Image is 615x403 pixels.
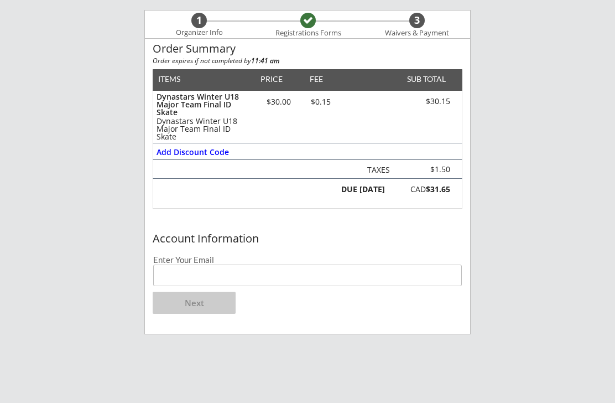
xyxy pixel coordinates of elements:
[153,292,236,314] button: Next
[153,232,462,245] div: Account Information
[157,93,250,116] div: Dynastars Winter U18 Major Team Final ID Skate
[302,75,331,83] div: FEE
[363,166,390,174] div: TAXES
[302,98,339,106] div: $0.15
[255,75,288,83] div: PRICE
[393,164,450,174] div: Taxes not charged on the fee
[157,148,230,156] div: Add Discount Code
[157,117,250,141] div: Dynastars Winter U18 Major Team Final ID Skate
[255,98,302,106] div: $30.00
[339,185,385,193] div: DUE [DATE]
[391,185,450,193] div: CAD
[426,184,450,194] strong: $31.65
[409,14,425,27] div: 3
[191,14,207,27] div: 1
[393,164,450,175] div: $1.50
[153,58,462,64] div: Order expires if not completed by
[403,75,446,83] div: SUB TOTAL
[388,97,450,106] div: $30.15
[153,256,462,264] div: Enter Your Email
[158,75,197,83] div: ITEMS
[153,43,462,55] div: Order Summary
[169,28,230,37] div: Organizer Info
[379,29,455,38] div: Waivers & Payment
[251,56,279,65] strong: 11:41 am
[363,166,390,174] div: Taxes not charged on the fee
[270,29,346,38] div: Registrations Forms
